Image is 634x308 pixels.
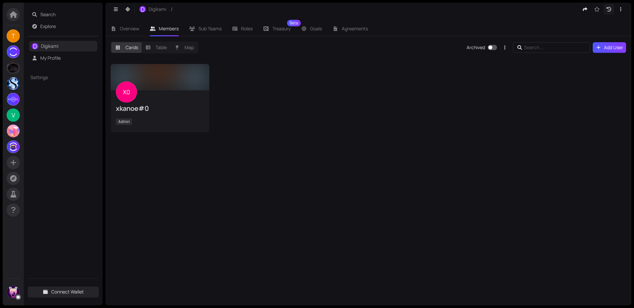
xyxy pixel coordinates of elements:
img: T8Xj_ByQ5B.jpeg [7,93,19,106]
img: DqDBPFGanK.jpeg [7,61,19,74]
span: Connect Wallet [51,288,84,295]
span: Search [40,9,95,20]
span: Sub Teams [198,25,222,32]
sup: Beta [287,20,301,26]
span: Settings [30,74,85,81]
a: Digikami [41,43,58,49]
span: Roles [241,25,253,32]
div: xkanoe#0 [116,104,204,113]
span: Goals [310,25,322,32]
span: D [141,6,145,13]
a: My Profile [40,55,61,61]
img: S5xeEuA_KA.jpeg [7,46,19,58]
span: Agreements [342,25,368,32]
span: V [12,108,15,122]
div: Archived [467,44,485,51]
img: c3llwUlr6D.jpeg [7,77,19,90]
a: Explore [40,23,56,29]
img: 1d3d5e142b2c057a2bb61662301e7eb7.webp [7,140,19,153]
span: Treasury [272,26,291,31]
span: Digikami [149,6,166,13]
span: X0 [123,81,130,103]
input: Search... [524,44,581,51]
span: Admin [116,118,132,125]
span: Overview [120,25,139,32]
span: Add User [604,44,623,51]
button: DDigikami [136,4,169,15]
span: T [12,29,15,43]
img: Jo8aJ5B5ax.jpeg [7,286,19,298]
button: Connect Wallet [28,287,99,297]
span: Members [159,25,179,32]
div: Settings [28,70,99,85]
button: Add User [593,42,626,53]
img: F74otHnKuz.jpeg [7,125,19,137]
